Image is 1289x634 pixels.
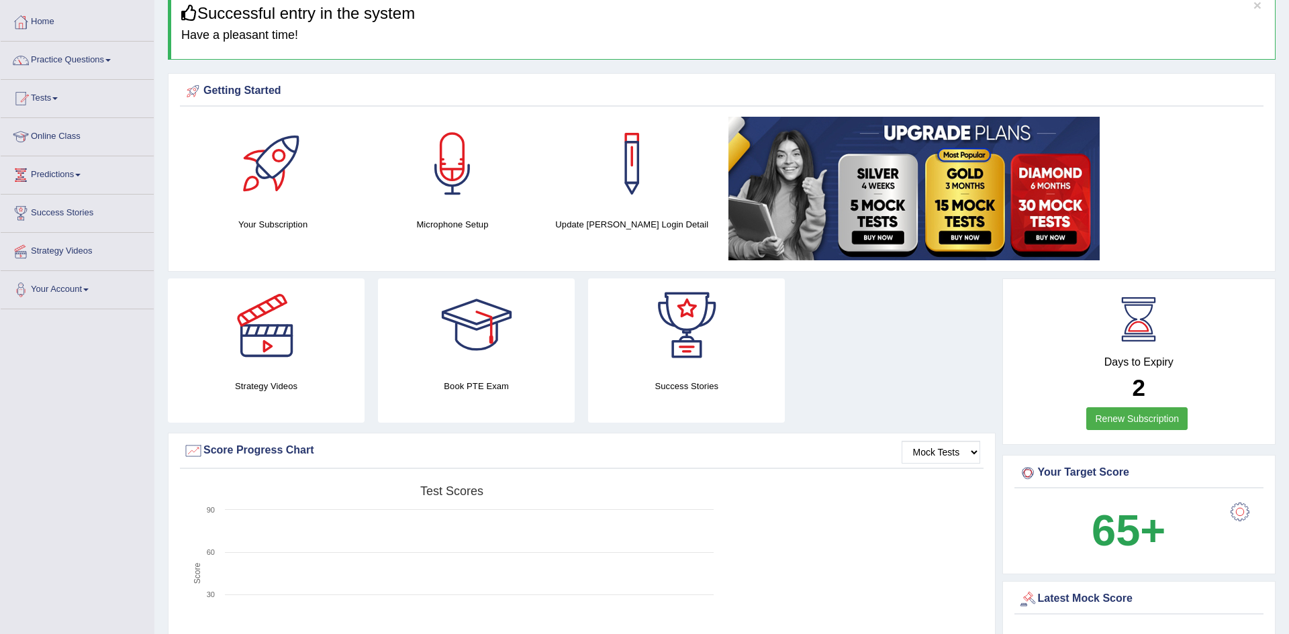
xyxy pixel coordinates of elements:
h4: Success Stories [588,379,785,393]
div: Getting Started [183,81,1260,101]
a: Practice Questions [1,42,154,75]
a: Predictions [1,156,154,190]
h4: Book PTE Exam [378,379,575,393]
a: Strategy Videos [1,233,154,266]
h4: Update [PERSON_NAME] Login Detail [549,217,715,231]
a: Home [1,3,154,37]
text: 90 [207,506,215,514]
a: Success Stories [1,195,154,228]
div: Your Target Score [1018,463,1261,483]
h4: Your Subscription [190,217,356,231]
h4: Strategy Videos [168,379,365,393]
tspan: Test scores [420,484,483,498]
b: 2 [1133,374,1145,401]
h3: Successful entry in the system [181,5,1265,22]
a: Your Account [1,271,154,305]
h4: Days to Expiry [1018,356,1261,368]
a: Tests [1,80,154,113]
h4: Microphone Setup [369,217,535,231]
h4: Have a pleasant time! [181,29,1265,42]
img: small5.jpg [728,117,1100,260]
text: 30 [207,590,215,598]
a: Renew Subscription [1086,407,1188,430]
b: 65+ [1092,506,1165,555]
a: Online Class [1,118,154,152]
tspan: Score [193,563,202,584]
div: Latest Mock Score [1018,589,1261,609]
text: 60 [207,548,215,556]
div: Score Progress Chart [183,441,980,461]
